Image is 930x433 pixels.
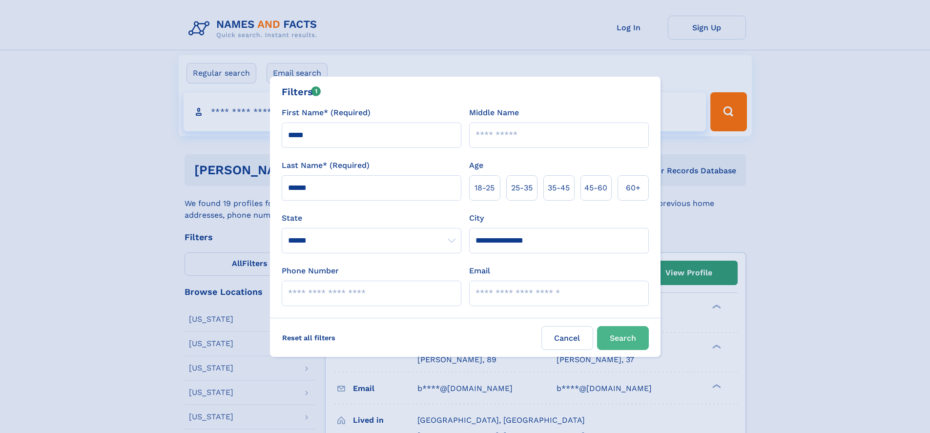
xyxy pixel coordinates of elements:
[511,182,533,194] span: 25‑35
[282,265,339,277] label: Phone Number
[469,212,484,224] label: City
[626,182,641,194] span: 60+
[469,160,483,171] label: Age
[597,326,649,350] button: Search
[541,326,593,350] label: Cancel
[282,160,370,171] label: Last Name* (Required)
[469,107,519,119] label: Middle Name
[469,265,490,277] label: Email
[548,182,570,194] span: 35‑45
[584,182,607,194] span: 45‑60
[282,107,371,119] label: First Name* (Required)
[276,326,342,350] label: Reset all filters
[475,182,495,194] span: 18‑25
[282,84,321,99] div: Filters
[282,212,461,224] label: State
